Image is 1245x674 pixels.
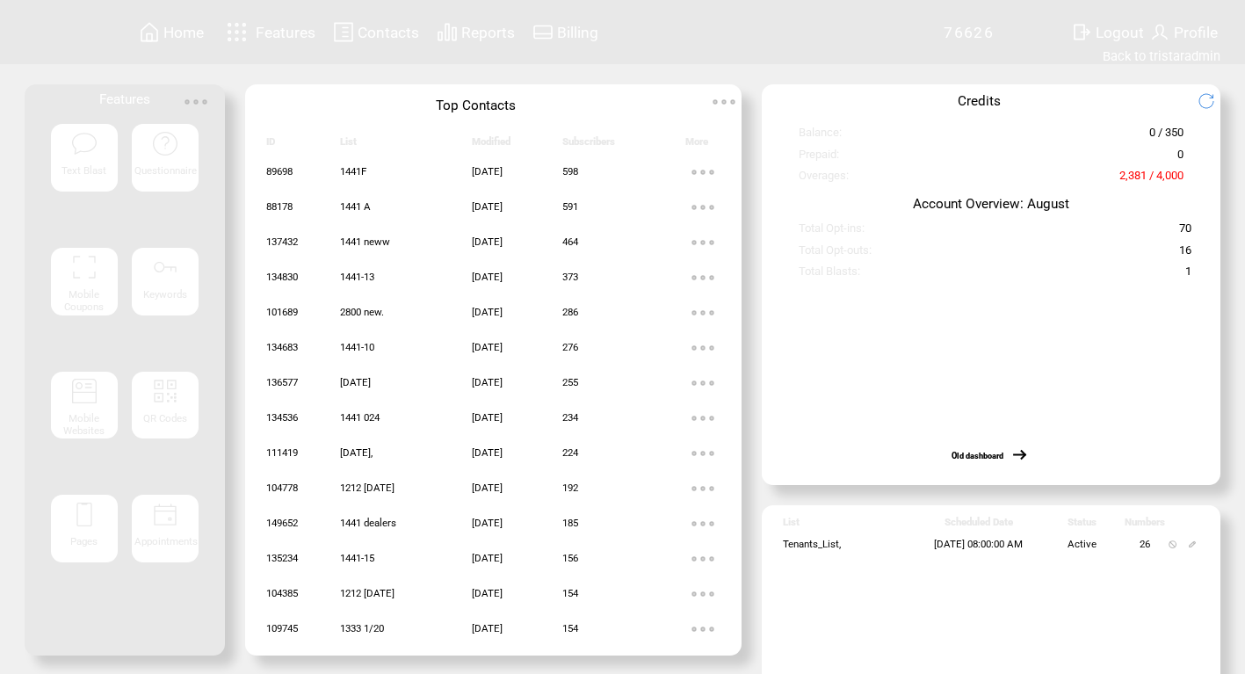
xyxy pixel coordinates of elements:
[70,253,98,280] img: coupons.svg
[266,135,275,155] span: ID
[783,516,800,535] span: List
[685,506,720,541] img: ellypsis.svg
[151,377,178,404] img: qr.svg
[266,306,298,318] span: 101689
[358,24,419,41] span: Contacts
[945,516,1013,535] span: Scheduled Date
[562,236,578,248] span: 464
[1177,148,1183,168] span: 0
[266,200,293,213] span: 88178
[1068,18,1147,46] a: Logout
[256,24,315,41] span: Features
[799,126,842,146] span: Balance:
[472,306,503,318] span: [DATE]
[799,243,872,264] span: Total Opt-outs:
[266,376,298,388] span: 136577
[472,446,503,459] span: [DATE]
[62,164,106,177] span: Text Blast
[340,482,394,494] span: 1212 [DATE]
[799,265,860,285] span: Total Blasts:
[1071,21,1092,43] img: exit.svg
[1140,538,1150,550] span: 26
[472,482,503,494] span: [DATE]
[340,446,373,459] span: [DATE],
[266,236,298,248] span: 137432
[340,517,396,529] span: 1441 dealers
[1149,21,1170,43] img: profile.svg
[70,501,98,528] img: landing-pages.svg
[340,165,366,178] span: 1441F
[330,18,422,46] a: Contacts
[340,306,384,318] span: 2800 new.
[562,411,578,424] span: 234
[557,24,598,41] span: Billing
[70,130,98,157] img: text-blast.svg
[434,18,518,46] a: Reports
[1096,24,1144,41] span: Logout
[143,412,187,424] span: QR Codes
[151,130,178,157] img: questionnaire.svg
[472,341,503,353] span: [DATE]
[685,295,720,330] img: ellypsis.svg
[340,341,374,353] span: 1441-10
[151,501,178,528] img: appointments.svg
[562,517,578,529] span: 185
[934,538,1023,550] span: [DATE] 08:00:00 AM
[132,372,199,482] a: QR Codes
[944,24,994,41] span: 76626
[1147,18,1220,46] a: Profile
[99,91,150,107] span: Features
[1174,24,1218,41] span: Profile
[151,253,178,280] img: keywords.svg
[461,24,515,41] span: Reports
[562,271,578,283] span: 373
[132,495,199,605] a: Appointments
[70,535,98,547] span: Pages
[685,576,720,612] img: ellypsis.svg
[562,306,578,318] span: 286
[685,330,720,366] img: ellypsis.svg
[472,411,503,424] span: [DATE]
[685,366,720,401] img: ellypsis.svg
[1185,265,1191,285] span: 1
[472,135,510,155] span: Modified
[685,436,720,471] img: ellypsis.svg
[1169,540,1176,548] img: notallowed.svg
[333,21,354,43] img: contacts.svg
[706,84,742,120] img: ellypsis.svg
[562,552,578,564] span: 156
[340,411,380,424] span: 1441 024
[685,401,720,436] img: ellypsis.svg
[266,517,298,529] span: 149652
[685,471,720,506] img: ellypsis.svg
[132,248,199,358] a: Keywords
[530,18,601,46] a: Billing
[685,612,720,647] img: ellypsis.svg
[51,124,119,234] a: Text Blast
[1149,126,1183,146] span: 0 / 350
[134,535,198,547] span: Appointments
[562,622,578,634] span: 154
[266,587,298,599] span: 104385
[219,15,318,49] a: Features
[1119,169,1183,189] span: 2,381 / 4,000
[134,164,197,177] span: Questionnaire
[340,200,371,213] span: 1441 A
[1103,48,1220,64] a: Back to tristaradmin
[958,93,1001,109] span: Credits
[221,18,252,47] img: features.svg
[799,169,849,189] span: Overages:
[799,221,865,242] span: Total Opt-ins:
[1198,92,1227,110] img: refresh.png
[178,84,214,120] img: ellypsis.svg
[685,260,720,295] img: ellypsis.svg
[562,135,615,155] span: Subscribers
[51,495,119,605] a: Pages
[562,165,578,178] span: 598
[266,271,298,283] span: 134830
[266,165,293,178] span: 89698
[1179,243,1191,264] span: 16
[685,135,708,155] span: More
[266,341,298,353] span: 134683
[163,24,204,41] span: Home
